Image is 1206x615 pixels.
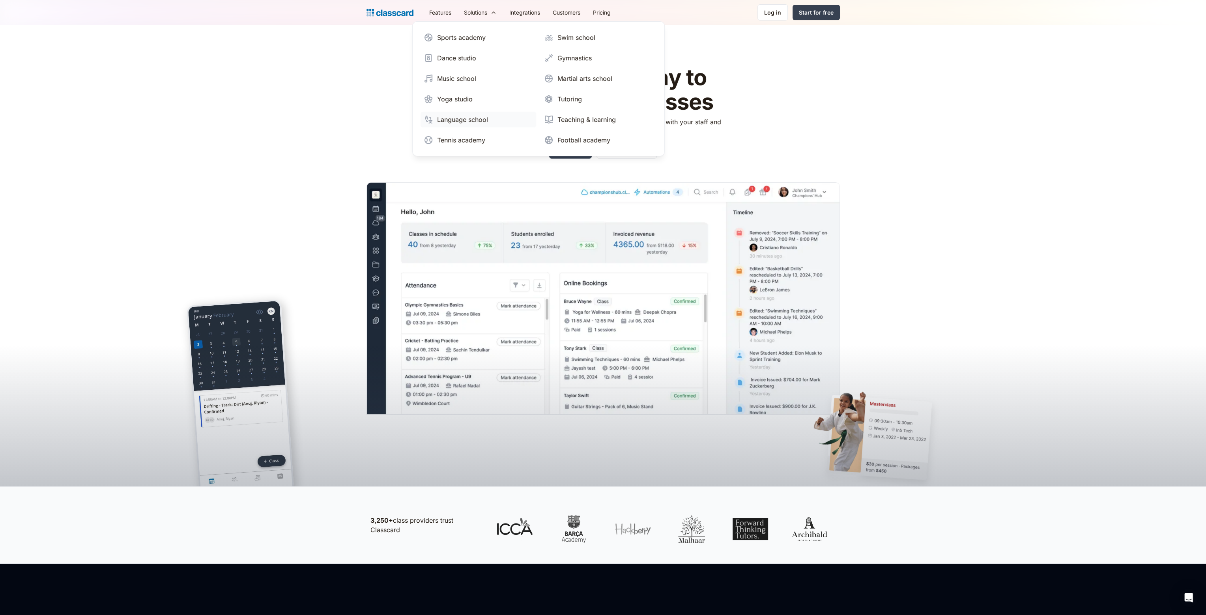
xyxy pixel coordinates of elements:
a: Teaching & learning [541,112,656,127]
div: Solutions [464,8,487,17]
a: Customers [546,4,587,21]
div: Start for free [799,8,834,17]
a: Martial arts school [541,71,656,86]
div: Swim school [557,33,595,42]
a: Gymnastics [541,50,656,66]
div: Sports academy [437,33,486,42]
div: Music school [437,74,476,83]
a: Yoga studio [421,91,536,107]
nav: Solutions [412,21,665,156]
strong: 3,250+ [370,516,393,524]
div: Tutoring [557,94,582,104]
a: Music school [421,71,536,86]
div: Football academy [557,135,610,145]
a: Start for free [793,5,840,20]
div: Gymnastics [557,53,592,63]
div: Martial arts school [557,74,612,83]
div: Solutions [458,4,503,21]
div: Log in [764,8,781,17]
a: Swim school [541,30,656,45]
a: Pricing [587,4,617,21]
div: Yoga studio [437,94,473,104]
a: Sports academy [421,30,536,45]
a: Football academy [541,132,656,148]
div: Dance studio [437,53,476,63]
div: Open Intercom Messenger [1179,588,1198,607]
a: home [366,7,413,18]
a: Language school [421,112,536,127]
div: Language school [437,115,488,124]
div: Teaching & learning [557,115,616,124]
a: Tennis academy [421,132,536,148]
a: Features [423,4,458,21]
p: class providers trust Classcard [370,516,481,535]
div: Tennis academy [437,135,485,145]
a: Dance studio [421,50,536,66]
a: Tutoring [541,91,656,107]
a: Integrations [503,4,546,21]
a: Log in [757,4,788,21]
